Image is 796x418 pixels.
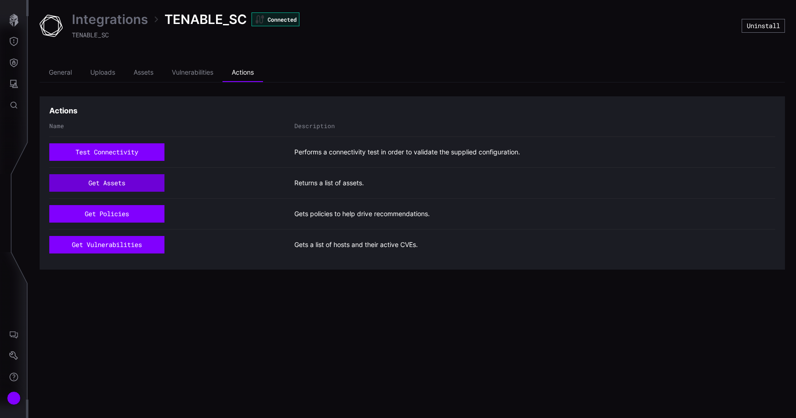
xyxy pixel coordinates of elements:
[49,106,77,116] h3: Actions
[72,30,109,39] span: TENABLE_SC
[49,122,290,130] div: Name
[49,205,164,223] button: get policies
[49,143,164,161] button: test connectivity
[294,179,364,187] span: Returns a list of assets.
[124,64,163,82] li: Assets
[294,241,418,249] span: Gets a list of hosts and their active CVEs.
[49,174,164,192] button: get assets
[72,11,148,28] a: Integrations
[164,11,247,28] span: TENABLE_SC
[163,64,222,82] li: Vulnerabilities
[294,122,775,130] div: Description
[294,210,430,218] span: Gets policies to help drive recommendations.
[222,64,263,82] li: Actions
[49,236,164,253] button: get vulnerabilities
[742,19,785,33] button: Uninstall
[252,12,299,26] div: Connected
[294,148,520,156] span: Performs a connectivity test in order to validate the supplied configuration.
[40,14,63,37] img: Tenable SC
[81,64,124,82] li: Uploads
[40,64,81,82] li: General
